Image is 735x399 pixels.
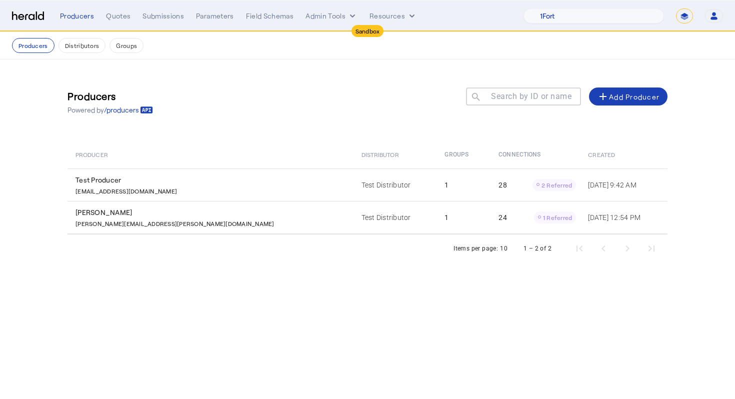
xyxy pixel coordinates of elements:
td: [DATE] 12:54 PM [580,201,667,234]
mat-icon: search [466,91,483,104]
td: 1 [436,168,490,201]
div: Add Producer [597,90,659,102]
td: Test Distributor [353,201,437,234]
button: Producers [12,38,54,53]
div: Sandbox [351,25,384,37]
mat-icon: add [597,90,609,102]
div: 24 [498,211,576,223]
div: Parameters [196,11,234,21]
div: Test Producer [75,175,349,185]
span: 2 Referred [541,181,572,188]
button: Groups [109,38,143,53]
div: Quotes [106,11,130,21]
a: /producers [104,105,153,115]
th: Created [580,140,667,168]
div: 28 [498,179,576,191]
button: internal dropdown menu [305,11,357,21]
div: Field Schemas [246,11,294,21]
h3: Producers [67,89,153,103]
div: [PERSON_NAME] [75,207,349,217]
div: 10 [500,243,507,253]
td: Test Distributor [353,168,437,201]
p: [EMAIL_ADDRESS][DOMAIN_NAME] [75,185,177,195]
td: 1 [436,201,490,234]
mat-label: Search by ID or name [491,91,571,101]
button: Distributors [58,38,106,53]
div: 1 – 2 of 2 [523,243,551,253]
th: Groups [436,140,490,168]
img: Herald Logo [12,11,44,21]
button: Add Producer [589,87,667,105]
p: Powered by [67,105,153,115]
td: [DATE] 9:42 AM [580,168,667,201]
p: [PERSON_NAME][EMAIL_ADDRESS][PERSON_NAME][DOMAIN_NAME] [75,217,274,227]
div: Producers [60,11,94,21]
div: Items per page: [453,243,498,253]
div: Submissions [142,11,184,21]
span: 1 Referred [543,214,572,221]
button: Resources dropdown menu [369,11,417,21]
th: Producer [67,140,353,168]
th: Distributor [353,140,437,168]
th: Connections [490,140,580,168]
